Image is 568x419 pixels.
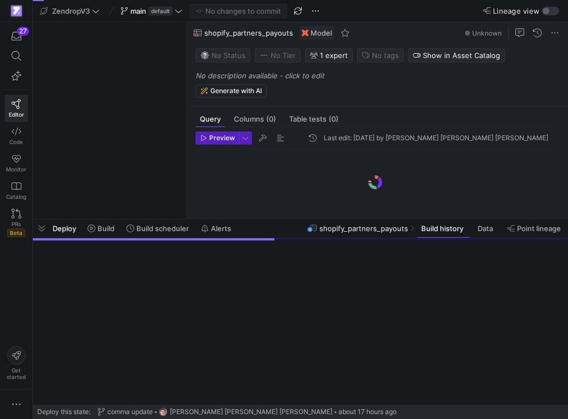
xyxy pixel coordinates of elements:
span: (0) [266,116,276,123]
span: Deploy this state: [37,408,90,416]
span: Point lineage [517,224,561,233]
button: comma updatehttps://storage.googleapis.com/y42-prod-data-exchange/images/G2kHvxVlt02YItTmblwfhPy4... [95,405,399,419]
span: (0) [329,116,338,123]
button: Generate with AI [196,84,267,97]
span: Lineage view [493,7,540,15]
button: 1 expert [305,48,353,62]
span: comma update [107,408,153,416]
span: No tags [372,51,399,60]
button: ZendropV3 [37,4,102,18]
button: Alerts [196,219,236,238]
span: Monitor [6,166,26,173]
span: Beta [7,228,25,237]
img: logo.gif [367,174,383,191]
a: Monitor [4,150,28,177]
a: Code [4,122,28,150]
span: Catalog [6,193,26,200]
span: [PERSON_NAME] [PERSON_NAME] [PERSON_NAME] [170,408,332,416]
span: 1 expert [320,51,348,60]
button: Build [83,219,119,238]
span: PRs [12,221,21,227]
span: Build history [421,224,463,233]
span: shopify_partners_payouts [319,224,408,233]
div: Last edit: [DATE] by [PERSON_NAME] [PERSON_NAME] [PERSON_NAME] [324,134,548,142]
span: Table tests [289,116,338,123]
span: No Tier [260,51,296,60]
button: Data [473,219,500,238]
span: Alerts [211,224,231,233]
span: Columns [234,116,276,123]
a: https://storage.googleapis.com/y42-prod-data-exchange/images/qZXOSqkTtPuVcXVzF40oUlM07HVTwZXfPK0U... [4,2,28,20]
button: maindefault [118,4,185,18]
span: main [130,7,146,15]
span: default [148,7,173,15]
span: about 17 hours ago [338,408,397,416]
img: https://storage.googleapis.com/y42-prod-data-exchange/images/qZXOSqkTtPuVcXVzF40oUlM07HVTwZXfPK0U... [11,5,22,16]
span: Build [97,224,114,233]
span: Generate with AI [210,87,262,95]
span: Unknown [472,29,502,37]
button: Getstarted [4,342,28,384]
span: Preview [209,134,235,142]
img: No tier [260,51,268,60]
img: https://storage.googleapis.com/y42-prod-data-exchange/images/G2kHvxVlt02YItTmblwfhPy4mK5SfUxFU6Tr... [159,407,168,416]
span: Deploy [53,224,76,233]
button: Show in Asset Catalog [408,48,505,62]
button: 27 [4,26,28,46]
button: No tierNo Tier [255,48,301,62]
span: Show in Asset Catalog [423,51,500,60]
span: No Status [200,51,245,60]
img: undefined [302,30,308,36]
p: No description available - click to edit [196,71,564,80]
button: Build scheduler [122,219,194,238]
span: shopify_partners_payouts [204,28,293,37]
span: Code [9,139,23,145]
button: Preview [196,131,239,145]
span: Get started [7,367,26,380]
img: No status [200,51,209,60]
a: Editor [4,95,28,122]
button: Point lineage [502,219,566,238]
div: 27 [17,27,29,36]
button: No tags [357,48,404,62]
button: Build history [416,219,471,238]
span: Query [200,116,221,123]
span: ZendropV3 [52,7,90,15]
span: Model [311,28,332,37]
span: Editor [9,111,24,118]
span: Build scheduler [136,224,189,233]
a: PRsBeta [4,204,28,242]
span: Data [478,224,493,233]
a: Catalog [4,177,28,204]
button: No statusNo Status [196,48,250,62]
